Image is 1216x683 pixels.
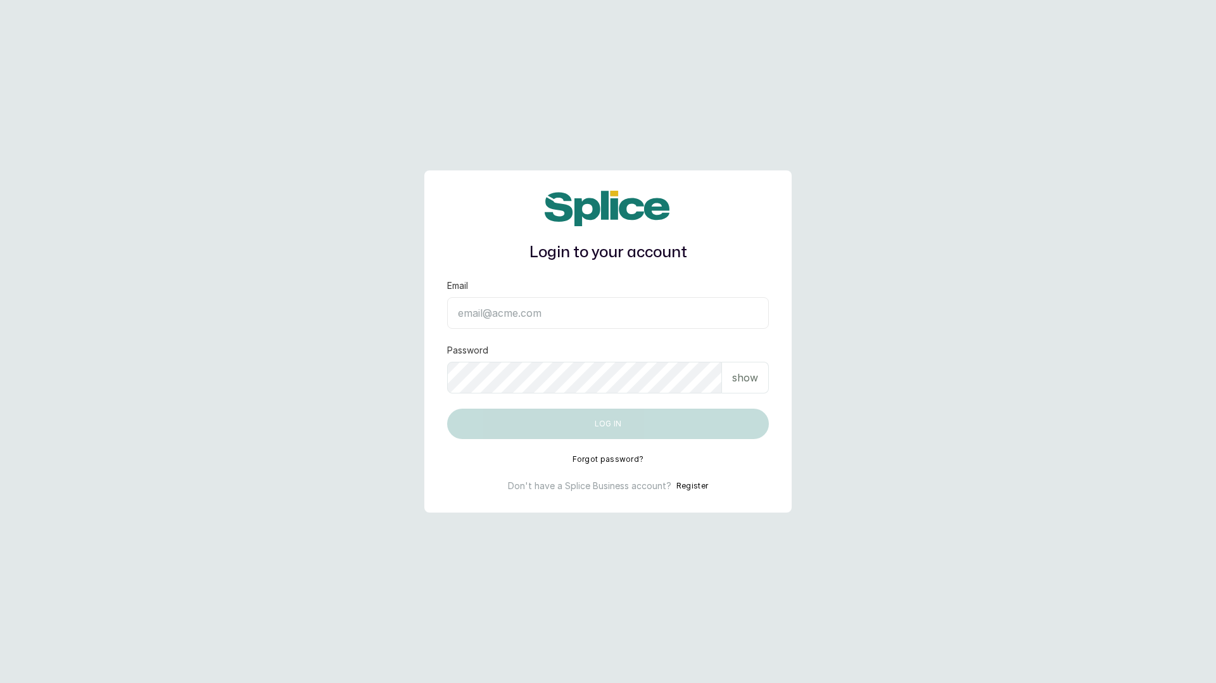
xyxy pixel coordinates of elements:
button: Register [676,480,708,492]
p: show [732,370,758,385]
label: Password [447,344,488,357]
p: Don't have a Splice Business account? [508,480,671,492]
input: email@acme.com [447,297,769,329]
button: Log in [447,409,769,439]
button: Forgot password? [573,454,644,464]
label: Email [447,279,468,292]
h1: Login to your account [447,241,769,264]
